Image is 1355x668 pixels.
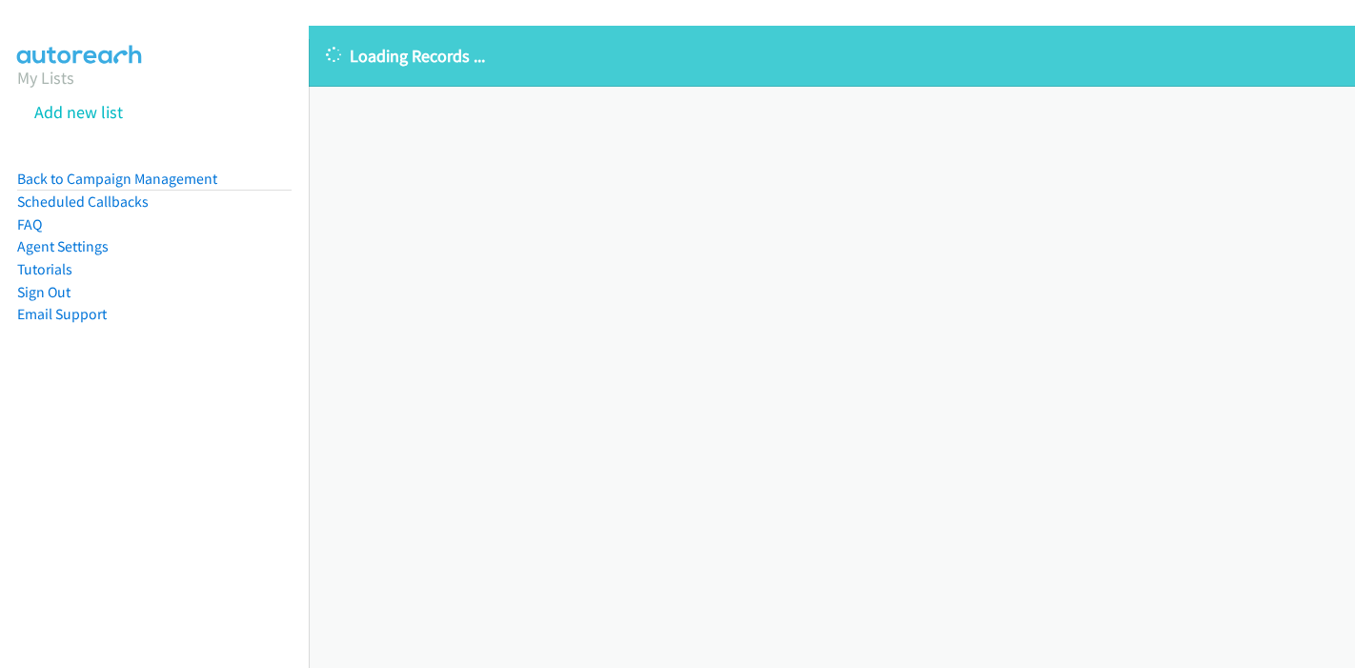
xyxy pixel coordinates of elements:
[34,101,123,123] a: Add new list
[17,170,217,188] a: Back to Campaign Management
[17,283,71,301] a: Sign Out
[17,260,72,278] a: Tutorials
[17,215,42,233] a: FAQ
[17,67,74,89] a: My Lists
[17,237,109,255] a: Agent Settings
[17,192,149,211] a: Scheduled Callbacks
[17,305,107,323] a: Email Support
[326,43,1338,69] p: Loading Records ...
